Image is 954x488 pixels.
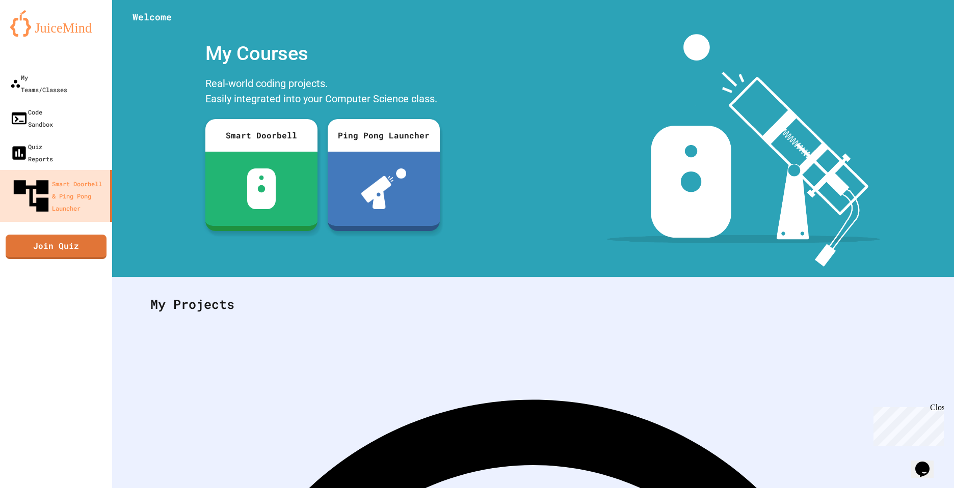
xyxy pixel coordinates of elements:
div: My Courses [200,34,445,73]
a: Join Quiz [6,235,107,259]
div: Chat with us now!Close [4,4,70,65]
div: My Projects [140,284,926,324]
img: banner-image-my-projects.png [607,34,880,267]
div: Code Sandbox [10,106,53,130]
iframe: chat widget [869,403,944,446]
div: Quiz Reports [10,140,53,165]
img: logo-orange.svg [10,10,102,37]
div: Real-world coding projects. Easily integrated into your Computer Science class. [200,73,445,111]
img: ppl-with-ball.png [361,168,407,209]
div: Smart Doorbell [205,119,317,152]
iframe: chat widget [911,447,944,478]
div: Ping Pong Launcher [328,119,440,152]
div: My Teams/Classes [10,71,67,96]
div: Smart Doorbell & Ping Pong Launcher [10,175,106,217]
img: sdb-white.svg [247,168,276,209]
